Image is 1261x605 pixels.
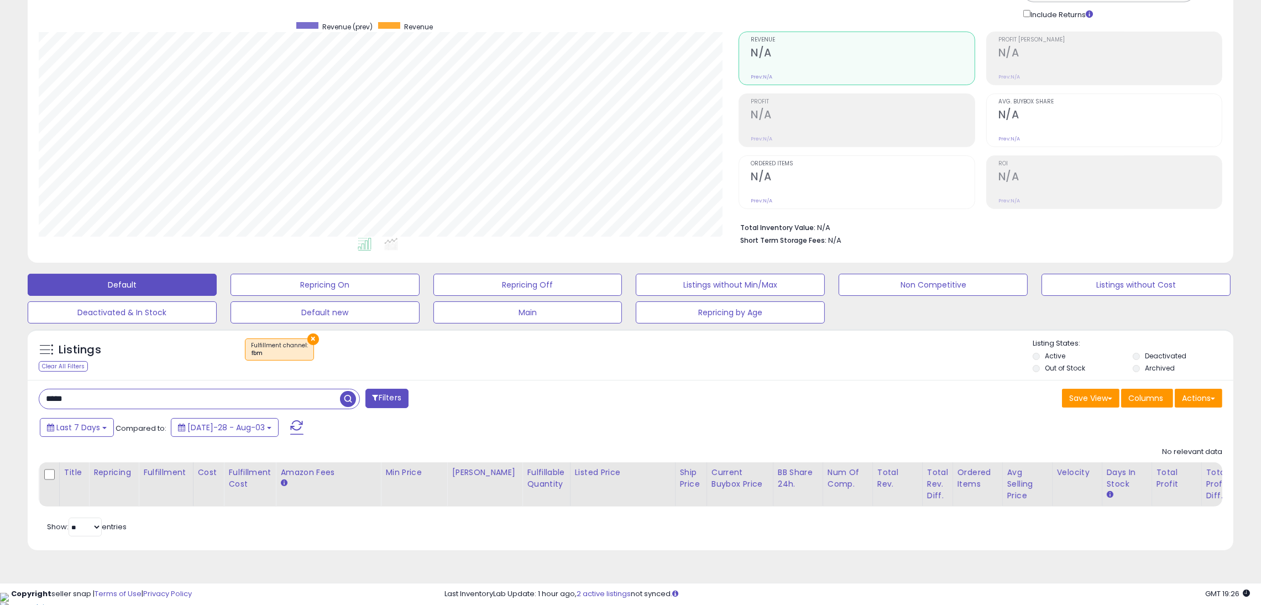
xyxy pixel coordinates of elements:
[433,301,622,324] button: Main
[998,46,1222,61] h2: N/A
[404,22,433,32] span: Revenue
[40,418,114,437] button: Last 7 Days
[385,467,442,478] div: Min Price
[365,389,409,408] button: Filters
[231,301,420,324] button: Default new
[998,99,1222,105] span: Avg. Buybox Share
[116,423,166,434] span: Compared to:
[751,46,974,61] h2: N/A
[751,37,974,43] span: Revenue
[1045,363,1085,373] label: Out of Stock
[1033,338,1233,349] p: Listing States:
[636,301,825,324] button: Repricing by Age
[433,274,622,296] button: Repricing Off
[56,422,100,433] span: Last 7 Days
[751,161,974,167] span: Ordered Items
[927,467,948,502] div: Total Rev. Diff.
[1162,447,1222,457] div: No relevant data
[998,135,1020,142] small: Prev: N/A
[828,235,841,246] span: N/A
[28,274,217,296] button: Default
[711,467,768,490] div: Current Buybox Price
[998,108,1222,123] h2: N/A
[998,74,1020,80] small: Prev: N/A
[322,22,373,32] span: Revenue (prev)
[1042,274,1231,296] button: Listings without Cost
[828,467,868,490] div: Num of Comp.
[280,478,287,488] small: Amazon Fees.
[998,37,1222,43] span: Profit [PERSON_NAME]
[1007,467,1048,502] div: Avg Selling Price
[1175,389,1222,408] button: Actions
[1107,467,1147,490] div: Days In Stock
[251,341,308,358] span: Fulfillment channel :
[93,467,134,478] div: Repricing
[527,467,565,490] div: Fulfillable Quantity
[1107,490,1113,500] small: Days In Stock.
[636,274,825,296] button: Listings without Min/Max
[751,99,974,105] span: Profit
[1145,363,1175,373] label: Archived
[877,467,918,490] div: Total Rev.
[251,350,308,357] div: fbm
[452,467,517,478] div: [PERSON_NAME]
[740,223,815,232] b: Total Inventory Value:
[1206,467,1228,502] div: Total Profit Diff.
[187,422,265,433] span: [DATE]-28 - Aug-03
[998,170,1222,185] h2: N/A
[47,521,127,532] span: Show: entries
[751,74,772,80] small: Prev: N/A
[307,333,319,345] button: ×
[751,170,974,185] h2: N/A
[1128,393,1163,404] span: Columns
[998,161,1222,167] span: ROI
[28,301,217,324] button: Deactivated & In Stock
[39,361,88,372] div: Clear All Filters
[198,467,219,478] div: Cost
[1157,467,1197,490] div: Total Profit
[171,418,279,437] button: [DATE]-28 - Aug-03
[143,467,188,478] div: Fulfillment
[1057,467,1097,478] div: Velocity
[751,135,772,142] small: Prev: N/A
[778,467,818,490] div: BB Share 24h.
[839,274,1028,296] button: Non Competitive
[957,467,998,490] div: Ordered Items
[751,108,974,123] h2: N/A
[59,342,101,358] h5: Listings
[280,467,376,478] div: Amazon Fees
[998,197,1020,204] small: Prev: N/A
[740,220,1214,233] li: N/A
[1145,351,1186,361] label: Deactivated
[1045,351,1065,361] label: Active
[1121,389,1173,408] button: Columns
[231,274,420,296] button: Repricing On
[680,467,702,490] div: Ship Price
[64,467,84,478] div: Title
[575,467,671,478] div: Listed Price
[751,197,772,204] small: Prev: N/A
[740,236,826,245] b: Short Term Storage Fees:
[228,467,271,490] div: Fulfillment Cost
[1062,389,1119,408] button: Save View
[1015,8,1106,20] div: Include Returns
